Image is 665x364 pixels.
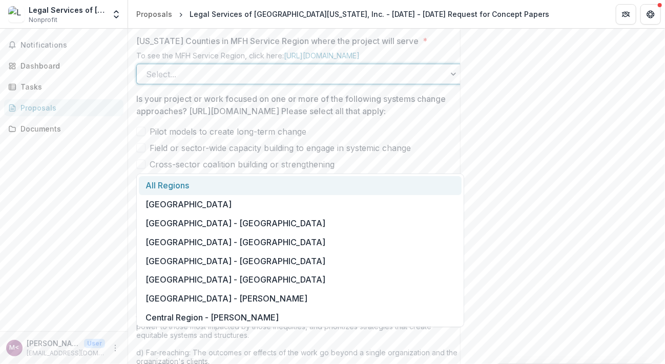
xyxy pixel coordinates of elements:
[20,102,115,113] div: Proposals
[8,6,25,23] img: Legal Services of Eastern Missouri, Inc.
[109,4,123,25] button: Open entity switcher
[4,78,123,95] a: Tasks
[4,57,123,74] a: Dashboard
[136,93,458,117] p: Is your project or work focused on one or more of the following systems change approaches? [URL][...
[20,123,115,134] div: Documents
[640,4,661,25] button: Get Help
[4,120,123,137] a: Documents
[139,251,462,270] div: [GEOGRAPHIC_DATA] - [GEOGRAPHIC_DATA]
[139,176,462,195] div: All Regions
[4,99,123,116] a: Proposals
[29,5,105,15] div: Legal Services of [GEOGRAPHIC_DATA][US_STATE], Inc.
[84,339,105,348] p: User
[27,338,80,349] p: [PERSON_NAME] <[EMAIL_ADDRESS][DOMAIN_NAME]>
[20,81,115,92] div: Tasks
[132,7,176,22] a: Proposals
[139,270,462,289] div: [GEOGRAPHIC_DATA] - [GEOGRAPHIC_DATA]
[284,51,360,60] a: [URL][DOMAIN_NAME]
[136,51,464,64] div: To see the MFH Service Region, click here:
[150,158,335,170] span: Cross-sector coalition building or strengthening
[139,214,462,233] div: [GEOGRAPHIC_DATA] - [GEOGRAPHIC_DATA]
[139,308,462,327] div: Central Region - [PERSON_NAME]
[139,289,462,308] div: [GEOGRAPHIC_DATA] - [PERSON_NAME]
[109,342,121,354] button: More
[10,345,19,351] div: Ms. Juliana Greenfield <jkgreenfield@lsem.org>
[29,15,57,25] span: Nonprofit
[136,9,172,19] div: Proposals
[139,232,462,251] div: [GEOGRAPHIC_DATA] - [GEOGRAPHIC_DATA]
[139,195,462,214] div: [GEOGRAPHIC_DATA]
[136,35,419,47] p: [US_STATE] Counties in MFH Service Region where the project will serve
[150,125,306,138] span: Pilot models to create long-term change
[27,349,105,358] p: [EMAIL_ADDRESS][DOMAIN_NAME]
[150,142,411,154] span: Field or sector-wide capacity building to engage in systemic change
[20,60,115,71] div: Dashboard
[616,4,636,25] button: Partners
[4,37,123,53] button: Notifications
[132,7,553,22] nav: breadcrumb
[190,9,549,19] div: Legal Services of [GEOGRAPHIC_DATA][US_STATE], Inc. - [DATE] - [DATE] Request for Concept Papers
[20,41,119,50] span: Notifications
